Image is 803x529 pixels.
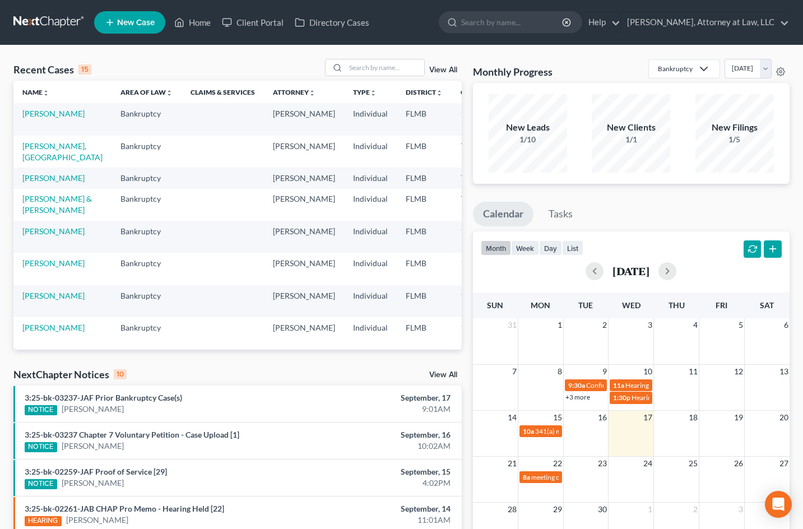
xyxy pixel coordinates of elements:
[316,466,451,477] div: September, 15
[25,479,57,489] div: NOTICE
[112,221,182,253] td: Bankruptcy
[481,240,511,256] button: month
[397,350,452,382] td: FLMB
[562,240,583,256] button: list
[117,18,155,27] span: New Case
[461,12,564,33] input: Search by name...
[62,477,124,489] a: [PERSON_NAME]
[452,285,508,317] td: 13
[642,365,653,378] span: 10
[66,514,128,526] a: [PERSON_NAME]
[22,291,85,300] a: [PERSON_NAME]
[778,457,790,470] span: 27
[539,202,583,226] a: Tasks
[25,467,167,476] a: 3:25-bk-02259-JAF Proof of Service [29]
[264,285,344,317] td: [PERSON_NAME]
[552,457,563,470] span: 22
[523,473,530,481] span: 8a
[601,318,608,332] span: 2
[601,365,608,378] span: 9
[264,253,344,285] td: [PERSON_NAME]
[264,103,344,135] td: [PERSON_NAME]
[487,300,503,310] span: Sun
[556,318,563,332] span: 1
[523,427,534,435] span: 10a
[452,136,508,168] td: 7
[733,457,744,470] span: 26
[556,365,563,378] span: 8
[397,136,452,168] td: FLMB
[535,427,643,435] span: 341(a) meeting for [PERSON_NAME]
[62,403,124,415] a: [PERSON_NAME]
[507,457,518,470] span: 21
[737,318,744,332] span: 5
[597,457,608,470] span: 23
[316,477,451,489] div: 4:02PM
[539,240,562,256] button: day
[716,300,727,310] span: Fri
[264,168,344,188] td: [PERSON_NAME]
[62,440,124,452] a: [PERSON_NAME]
[613,393,630,402] span: 1:30p
[264,350,344,382] td: [PERSON_NAME]
[669,300,685,310] span: Thu
[264,189,344,221] td: [PERSON_NAME]
[112,285,182,317] td: Bankruptcy
[436,90,443,96] i: unfold_more
[452,253,508,285] td: 13
[264,221,344,253] td: [PERSON_NAME]
[169,12,216,33] a: Home
[397,189,452,221] td: FLMB
[25,430,239,439] a: 3:25-bk-03237 Chapter 7 Voluntary Petition - Case Upload [1]
[397,285,452,317] td: FLMB
[344,168,397,188] td: Individual
[344,285,397,317] td: Individual
[344,350,397,382] td: Individual
[346,59,424,76] input: Search by name...
[452,221,508,253] td: 13
[583,12,620,33] a: Help
[316,514,451,526] div: 11:01AM
[120,88,173,96] a: Area of Lawunfold_more
[565,393,590,401] a: +3 more
[289,12,375,33] a: Directory Cases
[22,226,85,236] a: [PERSON_NAME]
[344,253,397,285] td: Individual
[692,318,699,332] span: 4
[597,503,608,516] span: 30
[737,503,744,516] span: 3
[452,168,508,188] td: 7
[112,168,182,188] td: Bankruptcy
[112,253,182,285] td: Bankruptcy
[13,63,91,76] div: Recent Cases
[647,318,653,332] span: 3
[22,194,92,215] a: [PERSON_NAME] & [PERSON_NAME]
[613,381,624,389] span: 11a
[182,81,264,103] th: Claims & Services
[25,504,224,513] a: 3:25-bk-02261-JAB CHAP Pro Memo - Hearing Held [22]
[397,253,452,285] td: FLMB
[112,136,182,168] td: Bankruptcy
[22,173,85,183] a: [PERSON_NAME]
[688,457,699,470] span: 25
[22,141,103,162] a: [PERSON_NAME], [GEOGRAPHIC_DATA]
[578,300,593,310] span: Tue
[114,369,127,379] div: 10
[78,64,91,75] div: 15
[397,168,452,188] td: FLMB
[507,411,518,424] span: 14
[452,189,508,221] td: 7
[507,318,518,332] span: 31
[273,88,315,96] a: Attorneyunfold_more
[489,121,567,134] div: New Leads
[316,503,451,514] div: September, 14
[531,300,550,310] span: Mon
[473,202,533,226] a: Calendar
[452,350,508,382] td: 13
[622,300,640,310] span: Wed
[344,221,397,253] td: Individual
[452,317,508,349] td: 13
[25,405,57,415] div: NOTICE
[344,317,397,349] td: Individual
[625,381,713,389] span: Hearing for [PERSON_NAME]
